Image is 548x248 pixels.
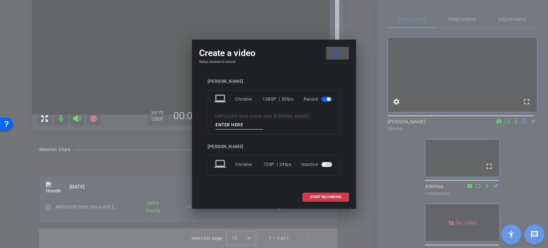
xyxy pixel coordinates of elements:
input: ENTER HERE [215,121,263,130]
div: [PERSON_NAME] [208,144,340,150]
div: Chrome [235,158,263,171]
div: Record [304,93,334,106]
button: START RECORDING [303,193,349,202]
mat-icon: laptop [214,93,227,106]
span: - [237,114,239,119]
span: - [309,114,311,119]
div: 1080P | 30fps [263,93,293,106]
span: ANPL6330 [214,114,237,119]
mat-icon: laptop [214,158,227,171]
div: Create a video [199,47,349,60]
span: Tech Check with [PERSON_NAME] [239,114,309,119]
div: Chrome [235,93,263,106]
div: 720P | 24fps [263,158,291,171]
span: START RECORDING [310,195,341,199]
h4: Setup devices to record [199,60,349,64]
div: [PERSON_NAME] [208,79,340,84]
mat-icon: close [332,49,341,57]
div: Inactive [301,158,334,171]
